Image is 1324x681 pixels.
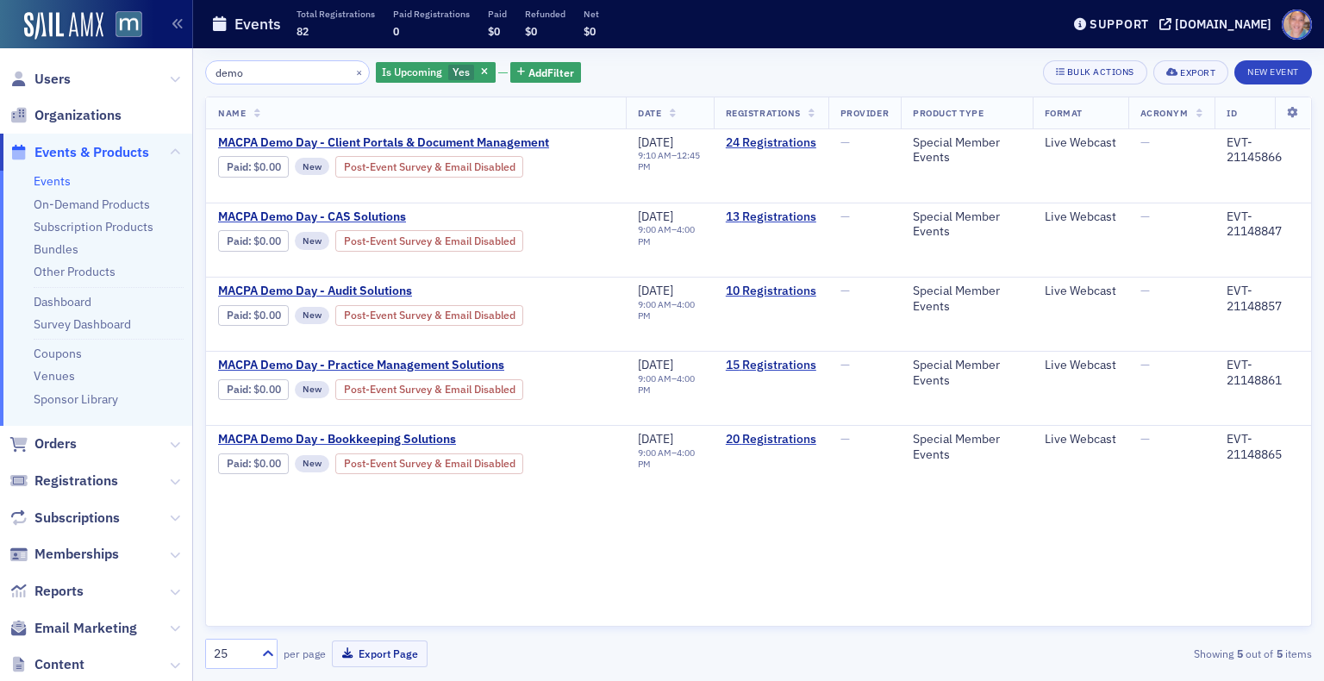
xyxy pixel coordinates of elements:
div: EVT-21148857 [1227,284,1299,314]
div: Live Webcast [1045,284,1116,299]
div: Yes [376,62,496,84]
p: Net [584,8,599,20]
a: MACPA Demo Day - CAS Solutions [218,209,614,225]
a: Registrations [9,472,118,490]
span: 0 [393,24,399,38]
span: — [840,283,850,298]
span: — [1140,283,1150,298]
div: New [295,158,329,175]
div: New [295,381,329,398]
div: – [638,447,701,470]
div: – [638,224,701,247]
a: Survey Dashboard [34,316,131,332]
div: Paid: 15 - $0 [218,379,289,400]
span: $0.00 [253,234,281,247]
div: Special Member Events [913,135,1021,166]
p: Paid Registrations [393,8,470,20]
span: Provider [840,107,889,119]
button: Export [1153,60,1228,84]
a: Reports [9,582,84,601]
strong: 5 [1233,646,1246,661]
button: AddFilter [510,62,581,84]
a: Subscriptions [9,509,120,528]
span: $0 [488,24,500,38]
div: Live Webcast [1045,432,1116,447]
a: Dashboard [34,294,91,309]
button: × [352,64,367,79]
time: 9:00 AM [638,447,671,459]
a: Content [9,655,84,674]
div: Live Webcast [1045,135,1116,151]
div: Post-Event Survey [335,453,524,474]
a: Paid [227,160,248,173]
a: Events [34,173,71,189]
div: Live Webcast [1045,358,1116,373]
a: Events & Products [9,143,149,162]
span: Content [34,655,84,674]
a: New Event [1234,63,1312,78]
div: New [295,455,329,472]
label: per page [284,646,326,661]
span: $0.00 [253,309,281,322]
a: Organizations [9,106,122,125]
input: Search… [205,60,370,84]
a: 20 Registrations [726,432,816,447]
p: Total Registrations [297,8,375,20]
div: Post-Event Survey [335,305,524,326]
time: 4:00 PM [638,298,695,322]
div: EVT-21145866 [1227,135,1299,166]
button: New Event [1234,60,1312,84]
a: 10 Registrations [726,284,816,299]
time: 9:00 AM [638,372,671,384]
time: 9:00 AM [638,223,671,235]
span: — [1140,357,1150,372]
div: EVT-21148847 [1227,209,1299,240]
div: Special Member Events [913,432,1021,462]
span: $0 [525,24,537,38]
span: Acronym [1140,107,1189,119]
time: 9:10 AM [638,149,671,161]
div: Paid: 10 - $0 [218,305,289,326]
a: Paid [227,383,248,396]
span: Organizations [34,106,122,125]
time: 9:00 AM [638,298,671,310]
span: Reports [34,582,84,601]
span: MACPA Demo Day - Audit Solutions [218,284,508,299]
span: Users [34,70,71,89]
div: Special Member Events [913,284,1021,314]
div: 25 [214,645,252,663]
a: Paid [227,234,248,247]
div: Post-Event Survey [335,379,524,400]
strong: 5 [1273,646,1285,661]
a: Coupons [34,346,82,361]
time: 4:00 PM [638,372,695,396]
span: Subscriptions [34,509,120,528]
div: Paid: 24 - $0 [218,156,289,177]
a: MACPA Demo Day - Bookkeeping Solutions [218,432,614,447]
span: [DATE] [638,357,673,372]
span: : [227,309,253,322]
a: Paid [227,457,248,470]
div: – [638,299,701,322]
span: — [1140,431,1150,447]
span: [DATE] [638,209,673,224]
img: SailAMX [24,12,103,40]
div: EVT-21148861 [1227,358,1299,388]
a: Orders [9,434,77,453]
span: ID [1227,107,1237,119]
div: Post-Event Survey [335,156,524,177]
a: MACPA Demo Day - Client Portals & Document Management [218,135,614,151]
span: : [227,160,253,173]
h1: Events [234,14,281,34]
div: New [295,232,329,249]
span: [DATE] [638,431,673,447]
span: Events & Products [34,143,149,162]
span: MACPA Demo Day - Client Portals & Document Management [218,135,549,151]
a: Subscription Products [34,219,153,234]
div: New [295,307,329,324]
div: – [638,373,701,396]
button: Export Page [332,640,428,667]
span: : [227,457,253,470]
span: [DATE] [638,283,673,298]
span: Orders [34,434,77,453]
